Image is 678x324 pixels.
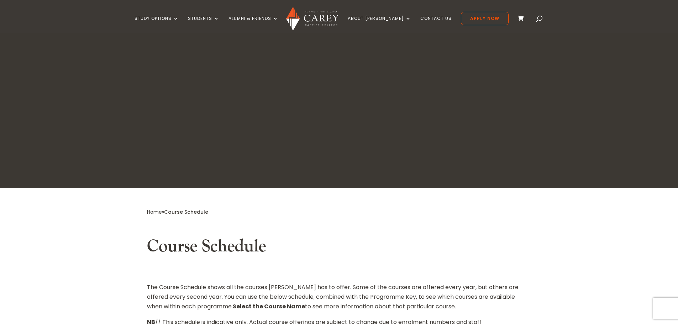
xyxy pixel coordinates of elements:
[147,208,208,216] span: »
[147,236,531,260] h2: Course Schedule
[348,16,411,33] a: About [PERSON_NAME]
[188,16,219,33] a: Students
[147,282,531,317] p: The Course Schedule shows all the courses [PERSON_NAME] has to offer. Some of the courses are off...
[135,16,179,33] a: Study Options
[164,208,208,216] span: Course Schedule
[286,7,338,31] img: Carey Baptist College
[228,16,278,33] a: Alumni & Friends
[461,12,509,25] a: Apply Now
[233,302,305,310] strong: Select the Course Name
[147,208,162,216] a: Home
[420,16,452,33] a: Contact Us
